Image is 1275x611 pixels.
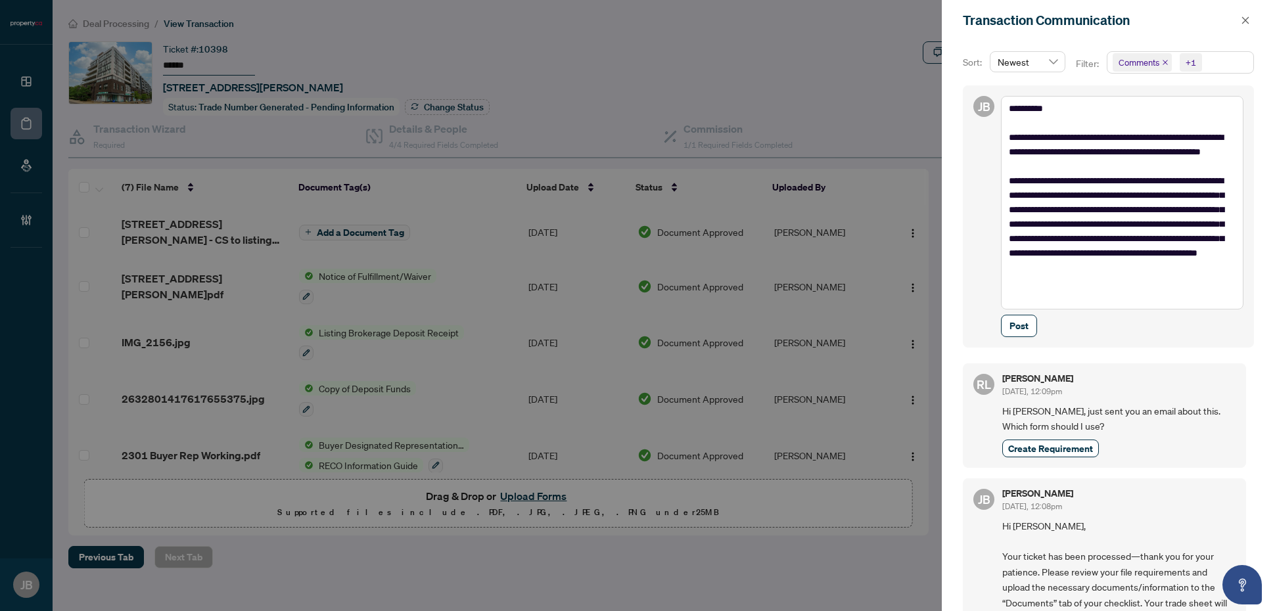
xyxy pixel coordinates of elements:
div: Transaction Communication [963,11,1237,30]
span: Newest [998,52,1057,72]
span: [DATE], 12:09pm [1002,386,1062,396]
span: close [1162,59,1169,66]
button: Post [1001,315,1037,337]
button: Create Requirement [1002,440,1099,457]
span: Post [1009,315,1029,336]
h5: [PERSON_NAME] [1002,374,1073,383]
button: Open asap [1222,565,1262,604]
span: close [1241,16,1250,25]
span: Comments [1119,56,1159,69]
div: +1 [1186,56,1196,69]
span: Hi [PERSON_NAME], just sent you an email about this. Which form should I use? [1002,403,1236,434]
p: Sort: [963,55,985,70]
span: JB [978,97,990,116]
span: [DATE], 12:08pm [1002,501,1062,511]
p: Filter: [1076,57,1101,71]
span: Create Requirement [1008,441,1093,455]
span: JB [978,490,990,509]
span: Comments [1113,53,1172,72]
h5: [PERSON_NAME] [1002,489,1073,498]
span: RL [977,375,991,394]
